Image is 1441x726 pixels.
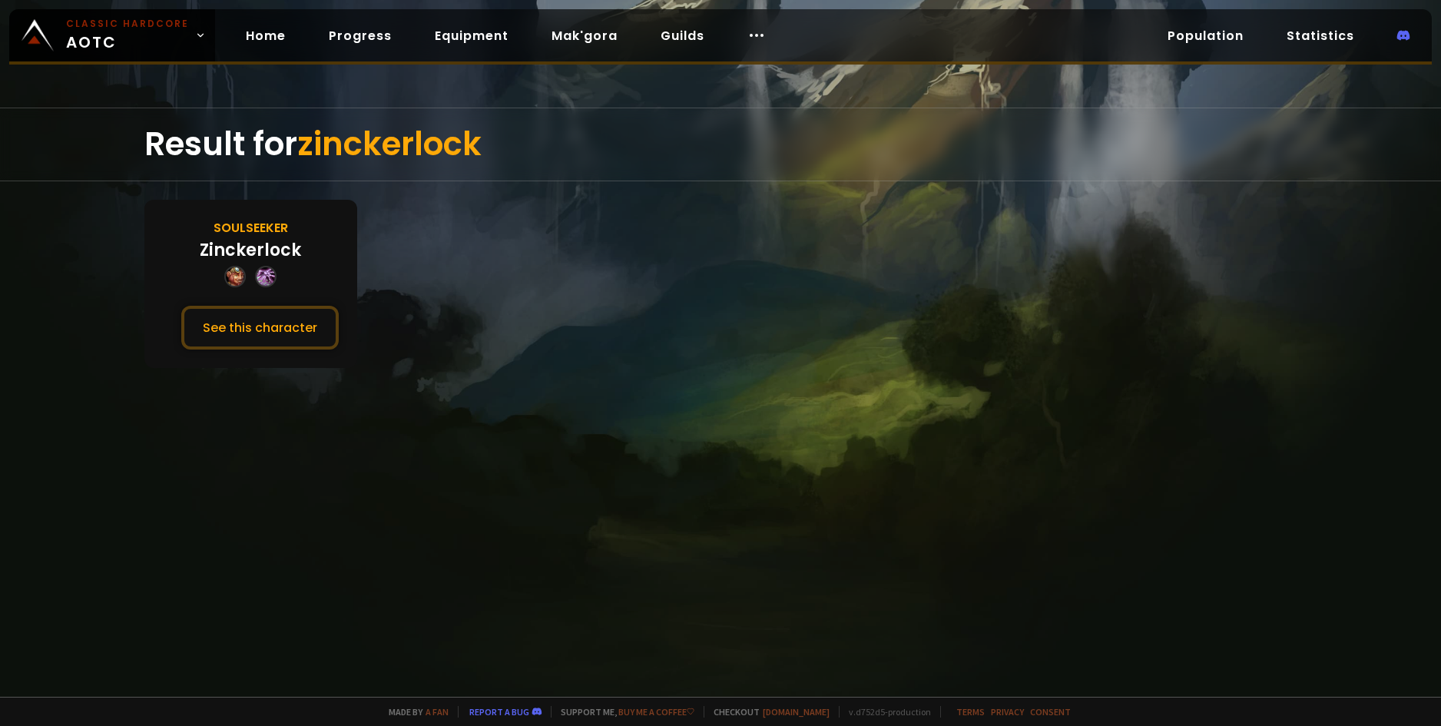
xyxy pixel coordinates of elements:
[426,706,449,718] a: a fan
[704,706,830,718] span: Checkout
[648,20,717,51] a: Guilds
[9,9,215,61] a: Classic HardcoreAOTC
[1030,706,1071,718] a: Consent
[1155,20,1256,51] a: Population
[956,706,985,718] a: Terms
[618,706,694,718] a: Buy me a coffee
[234,20,298,51] a: Home
[469,706,529,718] a: Report a bug
[839,706,931,718] span: v. d752d5 - production
[551,706,694,718] span: Support me,
[379,706,449,718] span: Made by
[297,121,482,167] span: zinckerlock
[200,237,301,263] div: Zinckerlock
[66,17,189,31] small: Classic Hardcore
[66,17,189,54] span: AOTC
[1274,20,1366,51] a: Statistics
[181,306,339,350] button: See this character
[144,108,1297,181] div: Result for
[991,706,1024,718] a: Privacy
[539,20,630,51] a: Mak'gora
[316,20,404,51] a: Progress
[214,218,288,237] div: Soulseeker
[422,20,521,51] a: Equipment
[763,706,830,718] a: [DOMAIN_NAME]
